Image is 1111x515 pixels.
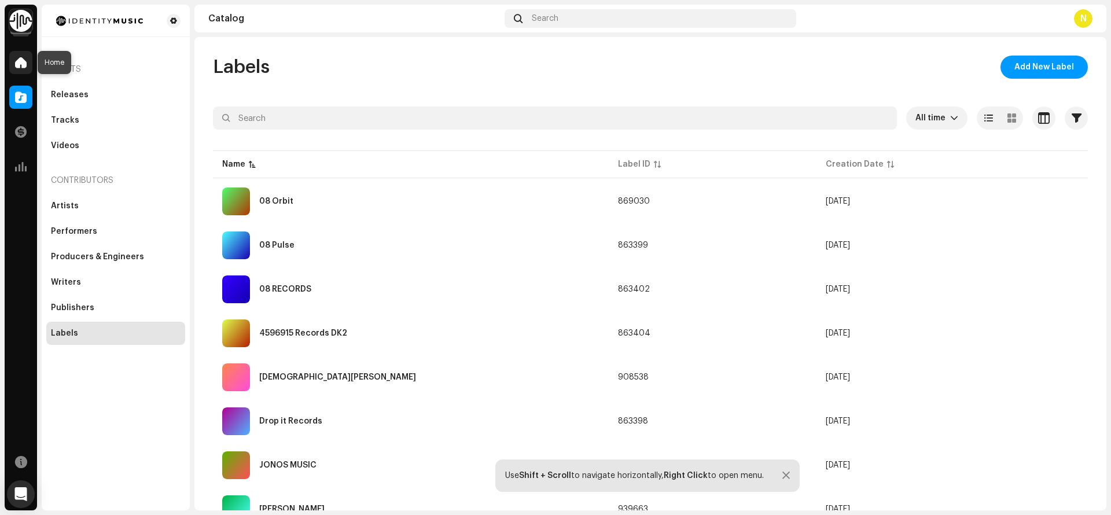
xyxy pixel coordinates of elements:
[51,303,94,312] div: Publishers
[46,245,185,268] re-m-nav-item: Producers & Engineers
[618,329,650,337] span: 863404
[213,106,897,130] input: Search
[7,480,35,508] div: Open Intercom Messenger
[618,285,650,293] span: 863402
[51,14,148,28] img: 185c913a-8839-411b-a7b9-bf647bcb215e
[618,197,650,205] span: 869030
[259,461,317,469] div: JONOS MUSIC
[46,296,185,319] re-m-nav-item: Publishers
[664,472,708,480] strong: Right Click
[505,471,764,480] div: Use to navigate horizontally, to open menu.
[532,14,558,23] span: Search
[51,116,79,125] div: Tracks
[259,417,322,425] div: Drop it Records
[51,278,81,287] div: Writers
[1074,9,1092,28] div: N
[826,505,850,513] span: Feb 26, 2025
[46,322,185,345] re-m-nav-item: Labels
[826,159,884,170] div: Creation Date
[618,241,648,249] span: 863399
[618,505,648,513] span: 939663
[826,373,850,381] span: Dec 29, 2024
[826,461,850,469] span: Oct 8, 2024
[222,159,245,170] div: Name
[1000,56,1088,79] button: Add New Label
[826,197,850,205] span: Oct 24, 2024
[46,56,185,83] re-a-nav-header: Assets
[618,417,648,425] span: 863398
[519,472,571,480] strong: Shift + Scroll
[46,194,185,218] re-m-nav-item: Artists
[46,109,185,132] re-m-nav-item: Tracks
[915,106,950,130] span: All time
[259,241,295,249] div: 08 Pulse
[618,159,650,170] div: Label ID
[213,56,270,79] span: Labels
[46,271,185,294] re-m-nav-item: Writers
[51,201,79,211] div: Artists
[826,329,850,337] span: Oct 8, 2024
[259,329,347,337] div: 4596915 Records DK2
[46,220,185,243] re-m-nav-item: Performers
[259,373,416,381] div: Christian Alsemgeest
[618,373,649,381] span: 908538
[51,227,97,236] div: Performers
[51,141,79,150] div: Videos
[1014,56,1074,79] span: Add New Label
[9,9,32,32] img: 0f74c21f-6d1c-4dbc-9196-dbddad53419e
[826,417,850,425] span: Oct 8, 2024
[259,285,311,293] div: 08 RECORDS
[259,505,325,513] div: Linus Lundquist
[950,106,958,130] div: dropdown trigger
[46,134,185,157] re-m-nav-item: Videos
[51,90,89,100] div: Releases
[46,167,185,194] re-a-nav-header: Contributors
[46,83,185,106] re-m-nav-item: Releases
[208,14,500,23] div: Catalog
[826,241,850,249] span: Oct 8, 2024
[51,329,78,338] div: Labels
[826,285,850,293] span: Oct 8, 2024
[51,252,144,262] div: Producers & Engineers
[259,197,293,205] div: 08 Orbit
